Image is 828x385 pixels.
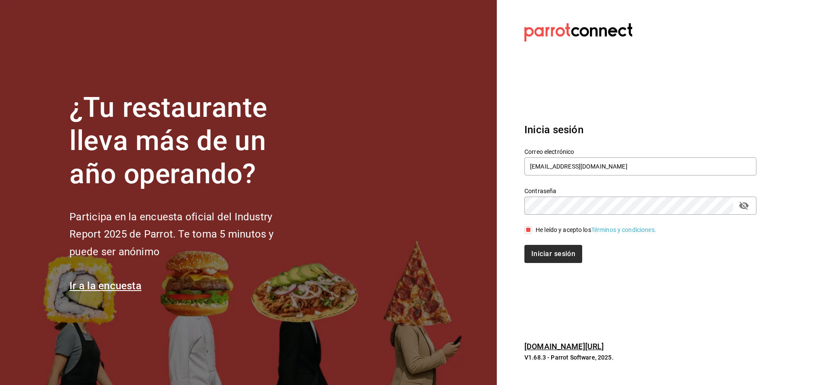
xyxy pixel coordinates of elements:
[524,149,756,155] label: Correo electrónico
[524,188,756,194] label: Contraseña
[737,198,751,213] button: passwordField
[536,225,656,235] div: He leído y acepto los
[524,245,582,263] button: Iniciar sesión
[524,342,604,351] a: [DOMAIN_NAME][URL]
[524,353,756,362] p: V1.68.3 - Parrot Software, 2025.
[591,226,656,233] a: Términos y condiciones.
[69,91,302,191] h1: ¿Tu restaurante lleva más de un año operando?
[69,280,141,292] a: Ir a la encuesta
[524,122,756,138] h3: Inicia sesión
[524,157,756,175] input: Ingresa tu correo electrónico
[69,208,302,261] h2: Participa en la encuesta oficial del Industry Report 2025 de Parrot. Te toma 5 minutos y puede se...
